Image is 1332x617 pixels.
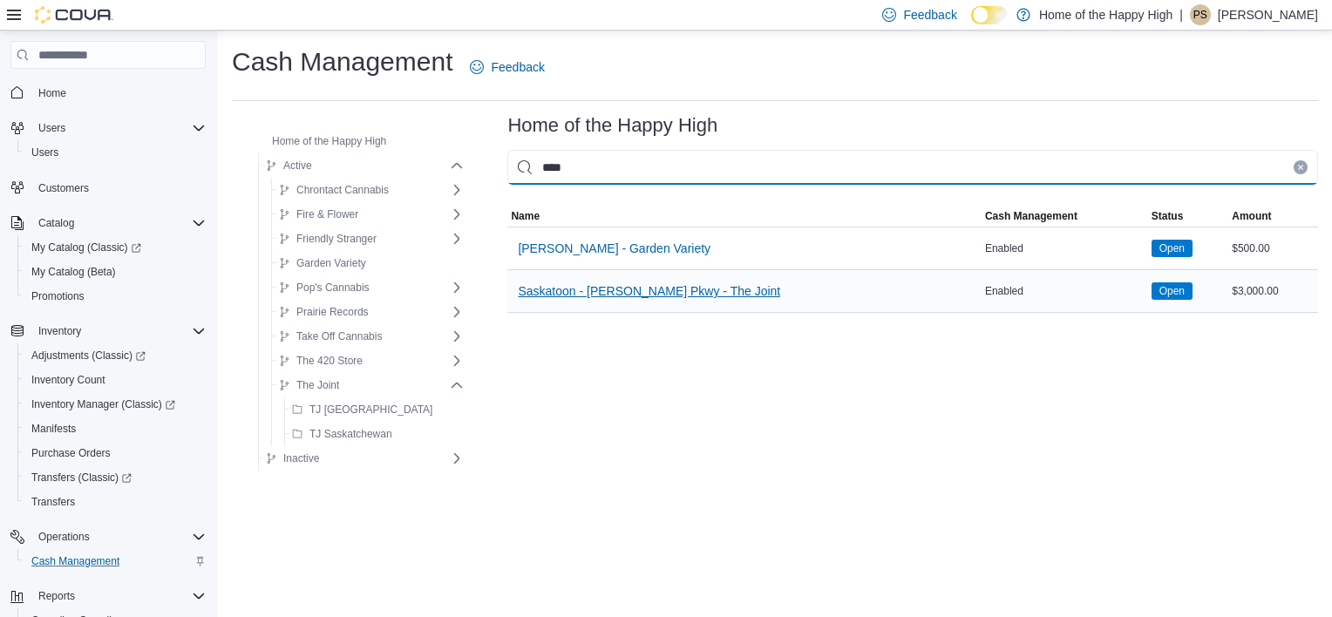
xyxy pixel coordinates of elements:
button: Transfers [17,490,213,514]
span: Home [38,86,66,100]
span: Transfers (Classic) [31,471,132,485]
span: Amount [1232,209,1271,223]
button: Garden Variety [272,253,373,274]
span: Take Off Cannabis [296,329,382,343]
button: Active [259,155,319,176]
span: Inventory Count [31,373,105,387]
span: My Catalog (Classic) [31,241,141,254]
span: Saskatoon - [PERSON_NAME] Pkwy - The Joint [518,282,780,300]
div: Enabled [982,281,1148,302]
input: Dark Mode [971,6,1008,24]
span: Operations [31,526,206,547]
button: Pop's Cannabis [272,277,377,298]
span: Operations [38,530,90,544]
button: Saskatoon - [PERSON_NAME] Pkwy - The Joint [511,274,787,308]
span: Users [38,121,65,135]
button: Purchase Orders [17,441,213,465]
a: Cash Management [24,551,126,572]
a: Purchase Orders [24,443,118,464]
button: Users [3,116,213,140]
span: Feedback [491,58,544,76]
span: Cash Management [24,551,206,572]
button: [PERSON_NAME] - Garden Variety [511,231,717,266]
button: Inventory [3,319,213,343]
button: Catalog [3,211,213,235]
p: [PERSON_NAME] [1218,4,1318,25]
span: Catalog [31,213,206,234]
div: $500.00 [1228,238,1318,259]
a: Feedback [463,50,551,85]
span: Open [1159,241,1185,256]
span: The 420 Store [296,354,363,368]
a: Transfers (Classic) [24,467,139,488]
button: The 420 Store [272,350,370,371]
span: Customers [38,181,89,195]
span: Promotions [31,289,85,303]
a: Customers [31,178,96,199]
button: Friendly Stranger [272,228,384,249]
span: Open [1159,283,1185,299]
span: Inventory Manager (Classic) [24,394,206,415]
a: Inventory Manager (Classic) [24,394,182,415]
a: Transfers [24,492,82,512]
button: Reports [31,586,82,607]
button: Promotions [17,284,213,308]
span: Inventory [38,324,81,338]
span: Friendly Stranger [296,232,377,246]
button: Chrontact Cannabis [272,180,396,200]
button: Fire & Flower [272,204,365,225]
button: Amount [1228,206,1318,227]
span: Users [31,118,206,139]
h3: Home of the Happy High [507,115,717,136]
button: Clear input [1294,160,1308,174]
button: Name [507,206,982,227]
p: Home of the Happy High [1039,4,1172,25]
span: Open [1152,240,1193,257]
span: Promotions [24,286,206,307]
button: Cash Management [982,206,1148,227]
button: Users [31,118,72,139]
span: Users [31,146,58,159]
a: Users [24,142,65,163]
span: PS [1193,4,1207,25]
span: Inventory Manager (Classic) [31,397,175,411]
span: The Joint [296,378,339,392]
div: Priyanshu Singla [1190,4,1211,25]
a: Promotions [24,286,92,307]
a: Manifests [24,418,83,439]
span: Chrontact Cannabis [296,183,389,197]
span: Manifests [31,422,76,436]
span: Fire & Flower [296,207,358,221]
span: Transfers [24,492,206,512]
span: Purchase Orders [31,446,111,460]
a: Adjustments (Classic) [24,345,153,366]
button: Prairie Records [272,302,376,322]
button: Inactive [259,448,326,469]
span: Name [511,209,540,223]
a: Inventory Count [24,370,112,390]
span: Adjustments (Classic) [24,345,206,366]
button: Catalog [31,213,81,234]
span: Garden Variety [296,256,366,270]
h1: Cash Management [232,44,452,79]
span: Open [1152,282,1193,300]
span: Inventory [31,321,206,342]
button: Manifests [17,417,213,441]
span: Catalog [38,216,74,230]
button: Customers [3,175,213,200]
button: My Catalog (Beta) [17,260,213,284]
span: TJ Saskatchewan [309,427,392,441]
a: My Catalog (Classic) [17,235,213,260]
span: Reports [31,586,206,607]
button: Operations [3,525,213,549]
span: Pop's Cannabis [296,281,370,295]
a: My Catalog (Beta) [24,261,123,282]
span: Prairie Records [296,305,369,319]
span: My Catalog (Beta) [31,265,116,279]
button: Home of the Happy High [248,131,393,152]
span: Purchase Orders [24,443,206,464]
span: Reports [38,589,75,603]
span: Cash Management [985,209,1077,223]
span: Home [31,81,206,103]
span: Status [1152,209,1184,223]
